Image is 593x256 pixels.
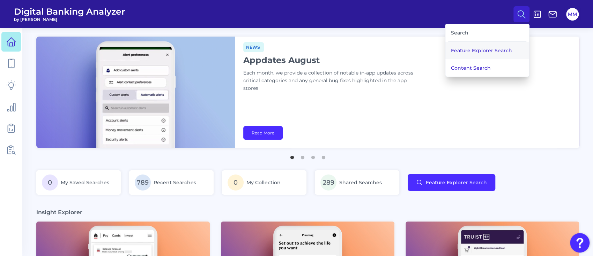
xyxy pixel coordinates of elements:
span: 289 [320,174,336,191]
a: Read More [243,126,283,140]
button: 2 [299,152,306,159]
h1: Appdates August [243,55,418,65]
button: 3 [310,152,317,159]
a: 0My Collection [222,170,306,195]
span: Shared Searches [339,179,382,186]
a: 289Shared Searches [315,170,399,195]
span: 789 [135,174,151,191]
span: My Collection [246,179,281,186]
span: 0 [228,174,244,191]
span: News [243,42,264,52]
span: by [PERSON_NAME] [14,17,125,22]
span: My Saved Searches [61,179,109,186]
button: 4 [320,152,327,159]
a: 789Recent Searches [129,170,214,195]
button: Open Resource Center [570,233,590,253]
button: MM [566,8,579,21]
h3: Insight Explorer [36,209,82,216]
button: Feature Explorer Search [445,42,529,59]
a: 0My Saved Searches [36,170,121,195]
button: Feature Explorer Search [408,174,495,191]
div: Search [448,24,526,42]
button: 1 [289,152,296,159]
span: Feature Explorer Search [426,180,487,185]
button: Content Search [445,59,529,77]
span: 0 [42,174,58,191]
span: Digital Banking Analyzer [14,6,125,17]
a: News [243,44,264,50]
img: bannerImg [36,37,235,148]
span: Recent Searches [154,179,196,186]
p: Each month, we provide a collection of notable in-app updates across critical categories and any ... [243,69,418,92]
